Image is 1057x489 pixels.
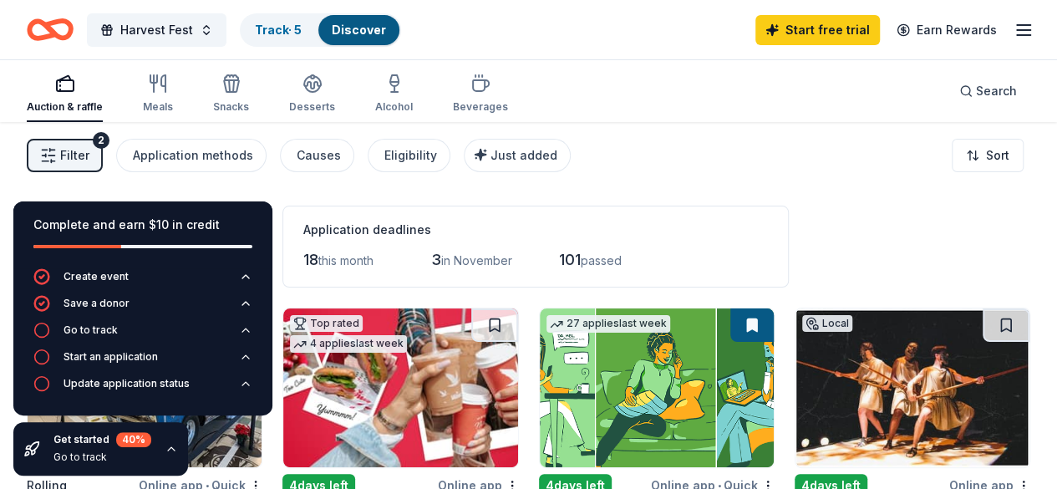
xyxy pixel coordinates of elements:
button: Save a donor [33,295,252,322]
div: Go to track [53,451,151,464]
div: Complete and earn $10 in credit [33,215,252,235]
div: 4 applies last week [290,335,407,353]
div: Desserts [289,100,335,114]
div: Application methods [133,145,253,166]
button: Application methods [116,139,267,172]
div: Start an application [64,350,158,364]
button: Go to track [33,322,252,349]
button: Snacks [213,67,249,122]
a: Start free trial [755,15,880,45]
button: Desserts [289,67,335,122]
span: Filter [60,145,89,166]
a: Track· 5 [255,23,302,37]
div: Eligibility [384,145,437,166]
button: Beverages [453,67,508,122]
button: Update application status [33,375,252,402]
div: 40 % [116,432,151,447]
button: Eligibility [368,139,450,172]
span: passed [581,253,622,267]
img: Image for BetterHelp Social Impact [540,308,774,467]
img: Image for Quintessence Theatre Group [795,308,1029,467]
a: Earn Rewards [887,15,1007,45]
span: 18 [303,251,318,268]
div: Update application status [64,377,190,390]
button: Just added [464,139,571,172]
div: Alcohol [375,100,413,114]
button: Meals [143,67,173,122]
div: Go to track [64,323,118,337]
div: Get started [53,432,151,447]
a: Home [27,10,74,49]
span: Search [976,81,1017,101]
div: Application deadlines [303,220,768,240]
button: Alcohol [375,67,413,122]
span: 101 [559,251,581,268]
button: Filter2 [27,139,103,172]
div: 2 [93,132,109,149]
button: Create event [33,268,252,295]
span: this month [318,253,374,267]
button: Harvest Fest [87,13,226,47]
span: Sort [986,145,1009,166]
span: 3 [431,251,441,268]
div: 27 applies last week [546,315,670,333]
img: Image for Wawa Foundation [283,308,517,467]
button: Causes [280,139,354,172]
div: Snacks [213,100,249,114]
div: Causes [297,145,341,166]
button: Auction & raffle [27,67,103,122]
div: Top rated [290,315,363,332]
button: Search [946,74,1030,108]
div: Auction & raffle [27,100,103,114]
div: Save a donor [64,297,130,310]
div: Beverages [453,100,508,114]
div: Create event [64,270,129,283]
a: Discover [332,23,386,37]
div: Local [802,315,852,332]
span: Just added [490,148,557,162]
div: Meals [143,100,173,114]
button: Sort [952,139,1024,172]
button: Start an application [33,349,252,375]
span: Harvest Fest [120,20,193,40]
span: in November [441,253,512,267]
button: Track· 5Discover [240,13,401,47]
